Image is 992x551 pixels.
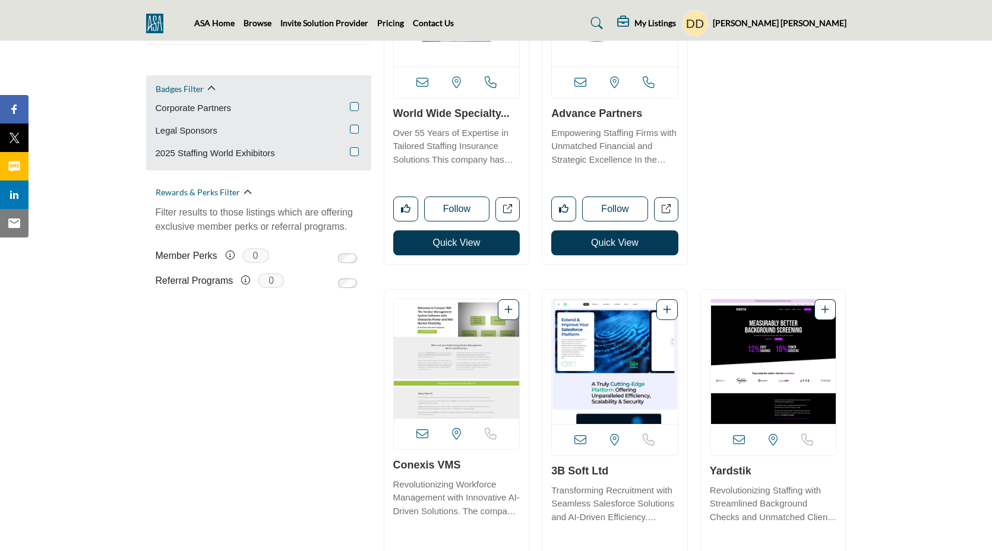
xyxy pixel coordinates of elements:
[146,14,169,33] img: Site Logo
[156,186,240,198] h2: Rewards & Perks Filter
[551,465,608,477] a: 3B Soft Ltd
[393,478,520,518] p: Revolutionizing Workforce Management with Innovative AI-Driven Solutions. The company stands at t...
[551,123,678,167] a: Empowering Staffing Firms with Unmatched Financial and Strategic Excellence In the staffing indus...
[551,230,678,255] button: Quick View
[504,305,513,315] a: Add To List
[393,459,520,472] h3: Conexis VMS
[350,125,359,134] input: Legal Sponsors checkbox
[156,83,204,95] h2: Badges Filter
[393,230,520,255] button: Quick View
[551,465,678,478] h3: 3B Soft Ltd
[393,475,520,518] a: Revolutionizing Workforce Management with Innovative AI-Driven Solutions. The company stands at t...
[280,18,368,28] a: Invite Solution Provider
[710,465,837,478] h3: Yardstik
[713,17,846,29] h5: [PERSON_NAME] [PERSON_NAME]
[582,197,648,221] button: Follow
[393,107,510,119] a: World Wide Specialty...
[551,484,678,524] p: Transforming Recruitment with Seamless Salesforce Solutions and AI-Driven Efficiency. Operating a...
[156,102,232,115] label: Corporate Partners
[551,481,678,524] a: Transforming Recruitment with Seamless Salesforce Solutions and AI-Driven Efficiency. Operating a...
[338,278,357,288] input: Switch to Referral Programs
[350,102,359,111] input: Corporate Partners checkbox
[495,197,520,221] a: Open world-wide-specialty-a-division-of-philadelphia-insurance-companies in new tab
[710,465,751,477] a: Yardstik
[663,305,671,315] a: Add To List
[710,481,837,524] a: Revolutionizing Staffing with Streamlined Background Checks and Unmatched Client Service. This co...
[551,107,678,121] h3: Advance Partners
[350,147,359,156] input: 2025 Staffing World Exhibitors checkbox
[551,107,642,119] a: Advance Partners
[393,107,520,121] h3: World Wide Specialty, A Division of Philadelphia Insurance Companies
[338,254,357,263] input: Switch to Member Perks
[242,248,269,263] span: 0
[551,126,678,167] p: Empowering Staffing Firms with Unmatched Financial and Strategic Excellence In the staffing indus...
[821,305,829,315] a: Add To List
[393,459,461,471] a: Conexis VMS
[551,197,576,221] button: Like listing
[413,18,454,28] a: Contact Us
[156,245,217,266] label: Member Perks
[682,10,708,36] button: Show hide supplier dropdown
[634,18,676,28] h5: My Listings
[710,299,836,424] img: Yardstik
[424,197,490,221] button: Follow
[552,299,678,424] a: Open Listing in new tab
[244,18,271,28] a: Browse
[393,197,418,221] button: Like listing
[710,484,837,524] p: Revolutionizing Staffing with Streamlined Background Checks and Unmatched Client Service. This co...
[654,197,678,221] a: Open advance-partners in new tab
[156,147,275,160] label: 2025 Staffing World Exhibitors
[394,299,520,418] img: Conexis VMS
[377,18,404,28] a: Pricing
[617,16,676,30] div: My Listings
[393,123,520,167] a: Over 55 Years of Expertise in Tailored Staffing Insurance Solutions This company has been a guidi...
[156,205,362,234] p: Filter results to those listings which are offering exclusive member perks or referral programs.
[552,299,678,424] img: 3B Soft Ltd
[258,273,285,288] span: 0
[156,270,233,291] label: Referral Programs
[579,14,611,33] a: Search
[393,126,520,167] p: Over 55 Years of Expertise in Tailored Staffing Insurance Solutions This company has been a guidi...
[194,18,235,28] a: ASA Home
[710,299,836,424] a: Open Listing in new tab
[156,124,217,138] label: Legal Sponsors
[394,299,520,418] a: Open Listing in new tab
